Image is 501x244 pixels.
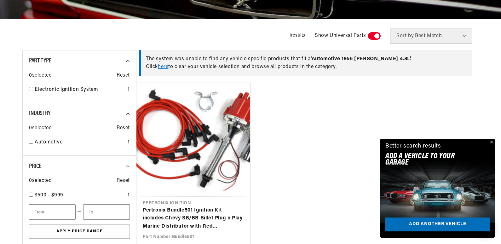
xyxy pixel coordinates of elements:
[385,153,474,166] h2: Add A VEHICLE to your garage
[487,139,495,146] button: Close
[158,64,168,69] a: here
[77,208,82,216] span: —
[29,204,76,220] input: From
[35,138,125,147] a: Automotive
[35,86,125,94] a: Electronic Ignition System
[390,28,472,44] select: Sort by
[29,177,52,185] span: 0 selected
[117,124,130,132] span: Reset
[315,32,366,40] span: Show Universal Parts
[385,142,441,151] div: Better search results
[29,58,51,64] span: Part Type
[128,138,130,147] div: 1
[29,110,51,117] span: Industry
[139,50,472,76] div: The system was unable to find any vehicle specific products that fit a Click to clear your vehicl...
[83,204,130,220] input: To
[128,191,130,200] div: 1
[35,193,63,198] span: $500 - $999
[396,33,414,38] span: Sort by
[117,72,130,80] span: Reset
[311,56,412,61] span: ' Automotive 1956 [PERSON_NAME] 4.8L '.
[289,33,305,38] span: 1 results
[385,218,490,232] a: Add another vehicle
[128,86,130,94] div: 1
[29,163,42,170] span: Price
[29,224,130,239] button: Apply Price Range
[117,177,130,185] span: Reset
[143,206,244,231] a: Pertronix Bundle501 Ignition Kit includes Chevy SB/BB Billet Plug n Play Marine Distributor with ...
[29,124,52,132] span: 0 selected
[29,72,52,80] span: 0 selected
